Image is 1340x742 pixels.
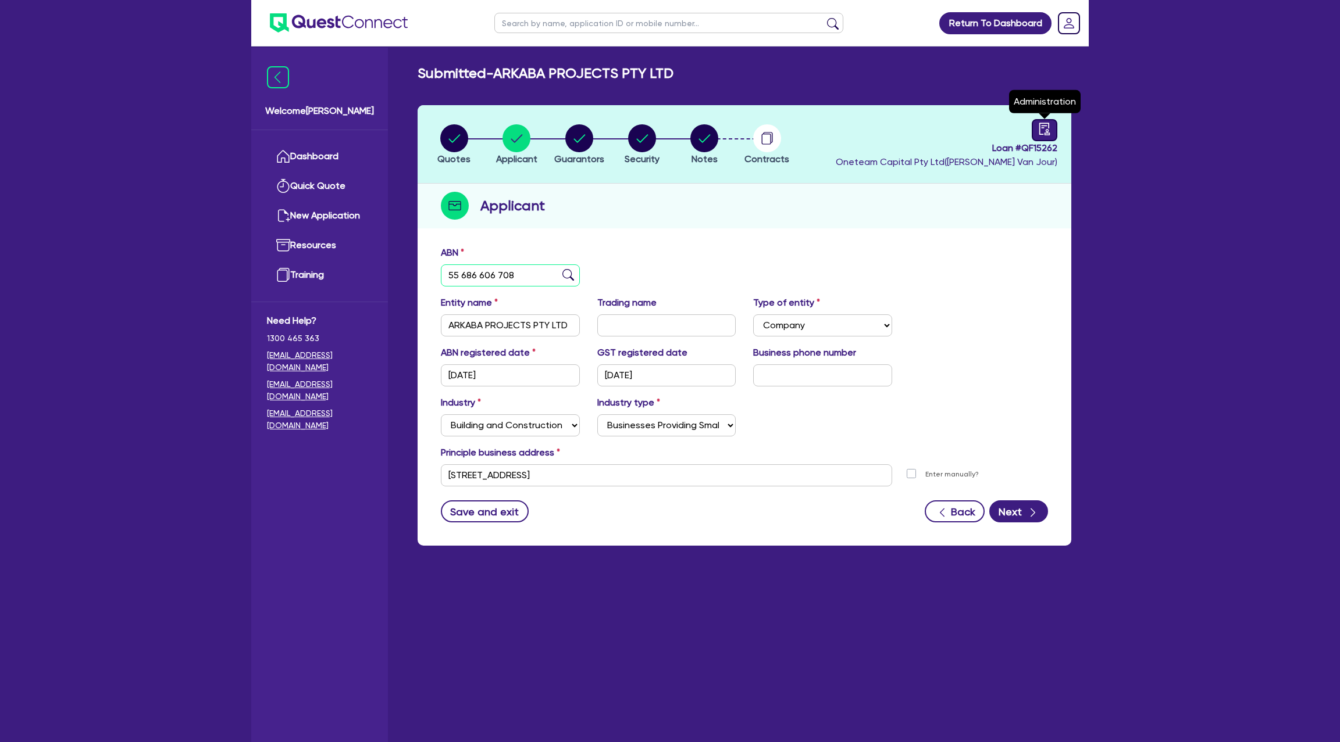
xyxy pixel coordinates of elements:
[1054,8,1084,38] a: Dropdown toggle
[753,296,820,310] label: Type of entity
[496,124,538,167] button: Applicant
[625,153,660,164] span: Security
[744,124,790,167] button: Contracts
[597,396,660,410] label: Industry type
[418,65,673,82] h2: Submitted - ARKABA PROJECTS PTY LTD
[939,12,1052,34] a: Return To Dashboard
[276,179,290,193] img: quick-quote
[836,156,1057,167] span: Oneteam Capital Pty Ltd ( [PERSON_NAME] Van Jour )
[1032,119,1057,141] a: audit
[267,260,372,290] a: Training
[692,153,718,164] span: Notes
[690,124,719,167] button: Notes
[925,500,985,522] button: Back
[267,231,372,260] a: Resources
[441,500,529,522] button: Save and exit
[554,153,604,164] span: Guarantors
[441,296,498,310] label: Entity name
[597,296,657,310] label: Trading name
[494,13,843,33] input: Search by name, application ID or mobile number...
[276,238,290,252] img: resources
[836,141,1057,155] span: Loan # QF15262
[267,349,372,374] a: [EMAIL_ADDRESS][DOMAIN_NAME]
[276,268,290,282] img: training
[597,346,687,360] label: GST registered date
[267,171,372,201] a: Quick Quote
[925,469,979,480] label: Enter manually?
[1009,90,1081,113] div: Administration
[441,446,560,460] label: Principle business address
[562,269,574,281] img: abn-lookup icon
[554,124,605,167] button: Guarantors
[267,66,289,88] img: icon-menu-close
[437,124,471,167] button: Quotes
[441,364,580,386] input: DD / MM / YYYY
[437,153,471,164] span: Quotes
[267,378,372,403] a: [EMAIL_ADDRESS][DOMAIN_NAME]
[267,314,372,328] span: Need Help?
[265,104,374,118] span: Welcome [PERSON_NAME]
[441,192,469,220] img: step-icon
[267,201,372,231] a: New Application
[744,153,789,164] span: Contracts
[267,332,372,345] span: 1300 465 363
[624,124,660,167] button: Security
[267,407,372,432] a: [EMAIL_ADDRESS][DOMAIN_NAME]
[441,246,464,260] label: ABN
[496,153,537,164] span: Applicant
[753,346,856,360] label: Business phone number
[989,500,1048,522] button: Next
[267,142,372,171] a: Dashboard
[441,396,481,410] label: Industry
[441,346,536,360] label: ABN registered date
[270,13,408,33] img: quest-connect-logo-blue
[597,364,736,386] input: DD / MM / YYYY
[276,209,290,223] img: new-application
[480,195,545,216] h2: Applicant
[1038,123,1051,135] span: audit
